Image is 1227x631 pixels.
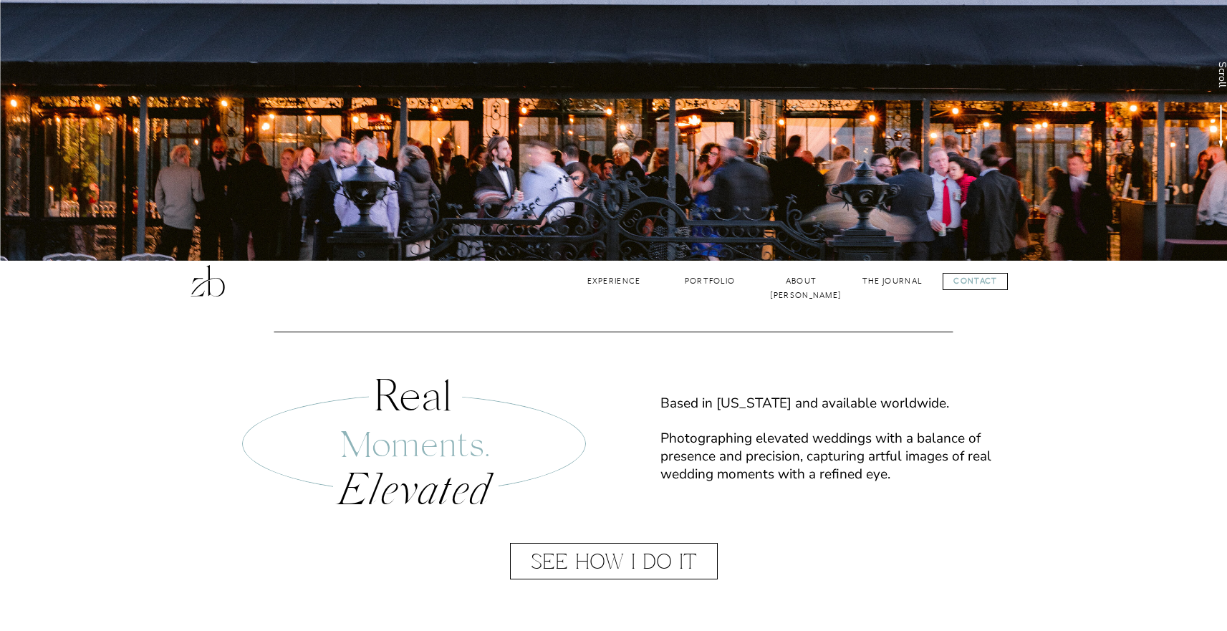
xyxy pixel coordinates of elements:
[681,274,739,288] a: Portfolio
[207,375,621,424] p: Real
[585,274,643,288] a: Experience
[324,465,504,520] p: Elevated
[862,274,923,288] a: The Journal
[770,274,833,288] a: About [PERSON_NAME]
[337,428,494,458] p: Moments.
[660,395,1008,506] p: Based in [US_STATE] and available worldwide. Photographing elevated weddings with a balance of pr...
